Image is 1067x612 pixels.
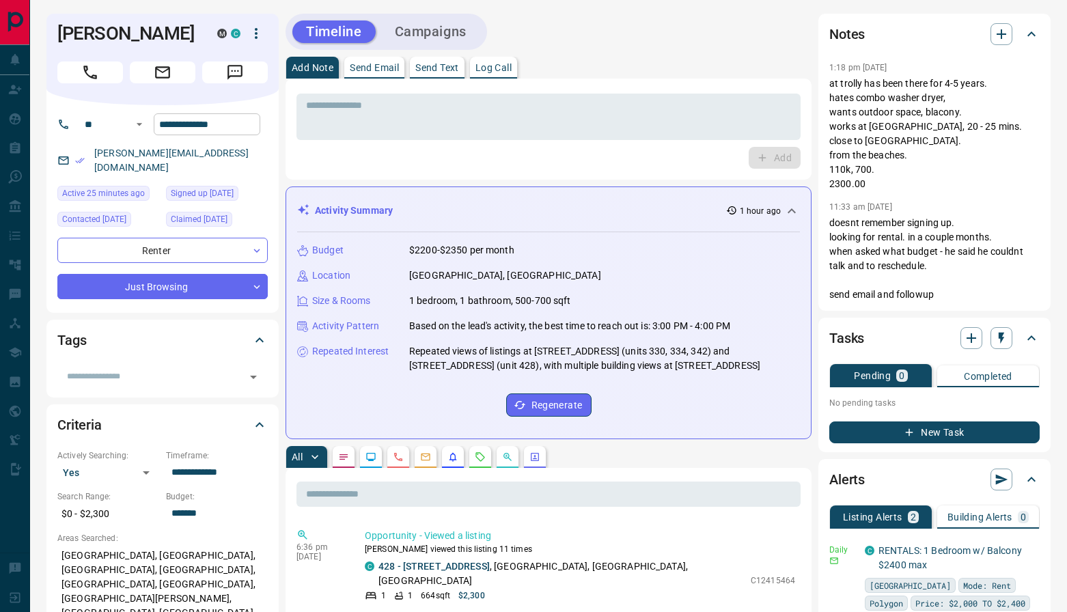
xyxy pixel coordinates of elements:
[911,512,916,522] p: 2
[829,23,865,45] h2: Notes
[829,76,1040,191] p: at trolly has been there for 4-5 years. hates combo washer dryer, wants outdoor space, blacony. w...
[94,148,249,173] a: [PERSON_NAME][EMAIL_ADDRESS][DOMAIN_NAME]
[381,589,386,602] p: 1
[751,574,795,587] p: C12415464
[870,579,951,592] span: [GEOGRAPHIC_DATA]
[312,319,379,333] p: Activity Pattern
[843,512,902,522] p: Listing Alerts
[502,451,513,462] svg: Opportunities
[57,329,86,351] h2: Tags
[312,294,371,308] p: Size & Rooms
[381,20,480,43] button: Campaigns
[420,451,431,462] svg: Emails
[409,243,514,258] p: $2200-$2350 per month
[202,61,268,83] span: Message
[947,512,1012,522] p: Building Alerts
[964,372,1012,381] p: Completed
[315,204,393,218] p: Activity Summary
[171,212,227,226] span: Claimed [DATE]
[409,294,571,308] p: 1 bedroom, 1 bathroom, 500-700 sqft
[408,589,413,602] p: 1
[393,451,404,462] svg: Calls
[365,543,795,555] p: [PERSON_NAME] viewed this listing 11 times
[312,268,350,283] p: Location
[365,561,374,571] div: condos.ca
[506,393,592,417] button: Regenerate
[57,408,268,441] div: Criteria
[57,238,268,263] div: Renter
[75,156,85,165] svg: Email Verified
[378,559,744,588] p: , [GEOGRAPHIC_DATA], [GEOGRAPHIC_DATA], [GEOGRAPHIC_DATA]
[296,542,344,552] p: 6:36 pm
[829,216,1040,302] p: doesnt remember signing up. looking for rental. in a couple months. when asked what budget - he s...
[131,116,148,133] button: Open
[296,552,344,561] p: [DATE]
[350,63,399,72] p: Send Email
[338,451,349,462] svg: Notes
[899,371,904,380] p: 0
[171,186,234,200] span: Signed up [DATE]
[312,243,344,258] p: Budget
[870,596,903,610] span: Polygon
[166,449,268,462] p: Timeframe:
[409,319,730,333] p: Based on the lead's activity, the best time to reach out is: 3:00 PM - 4:00 PM
[365,451,376,462] svg: Lead Browsing Activity
[915,596,1025,610] span: Price: $2,000 TO $2,400
[458,589,485,602] p: $2,300
[829,393,1040,413] p: No pending tasks
[297,198,800,223] div: Activity Summary1 hour ago
[829,18,1040,51] div: Notes
[415,63,459,72] p: Send Text
[829,63,887,72] p: 1:18 pm [DATE]
[829,421,1040,443] button: New Task
[475,451,486,462] svg: Requests
[57,324,268,357] div: Tags
[409,344,800,373] p: Repeated views of listings at [STREET_ADDRESS] (units 330, 334, 342) and [STREET_ADDRESS] (unit 4...
[740,205,781,217] p: 1 hour ago
[57,23,197,44] h1: [PERSON_NAME]
[166,212,268,231] div: Wed Aug 13 2025
[292,63,333,72] p: Add Note
[130,61,195,83] span: Email
[57,503,159,525] p: $0 - $2,300
[421,589,450,602] p: 664 sqft
[57,186,159,205] div: Tue Oct 14 2025
[878,545,1022,570] a: RENTALS: 1 Bedroom w/ Balcony $2400 max
[378,561,490,572] a: 428 - [STREET_ADDRESS]
[829,544,857,556] p: Daily
[854,371,891,380] p: Pending
[963,579,1011,592] span: Mode: Rent
[57,532,268,544] p: Areas Searched:
[57,449,159,462] p: Actively Searching:
[312,344,389,359] p: Repeated Interest
[57,61,123,83] span: Call
[231,29,240,38] div: condos.ca
[409,268,601,283] p: [GEOGRAPHIC_DATA], [GEOGRAPHIC_DATA]
[57,274,268,299] div: Just Browsing
[829,322,1040,354] div: Tasks
[829,469,865,490] h2: Alerts
[365,529,795,543] p: Opportunity - Viewed a listing
[217,29,227,38] div: mrloft.ca
[529,451,540,462] svg: Agent Actions
[829,556,839,566] svg: Email
[475,63,512,72] p: Log Call
[292,452,303,462] p: All
[829,327,864,349] h2: Tasks
[62,186,145,200] span: Active 25 minutes ago
[447,451,458,462] svg: Listing Alerts
[57,462,159,484] div: Yes
[166,490,268,503] p: Budget:
[829,202,892,212] p: 11:33 am [DATE]
[244,367,263,387] button: Open
[166,186,268,205] div: Tue Jan 02 2018
[865,546,874,555] div: condos.ca
[57,212,159,231] div: Wed Aug 13 2025
[829,463,1040,496] div: Alerts
[57,490,159,503] p: Search Range:
[62,212,126,226] span: Contacted [DATE]
[292,20,376,43] button: Timeline
[57,414,102,436] h2: Criteria
[1021,512,1026,522] p: 0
